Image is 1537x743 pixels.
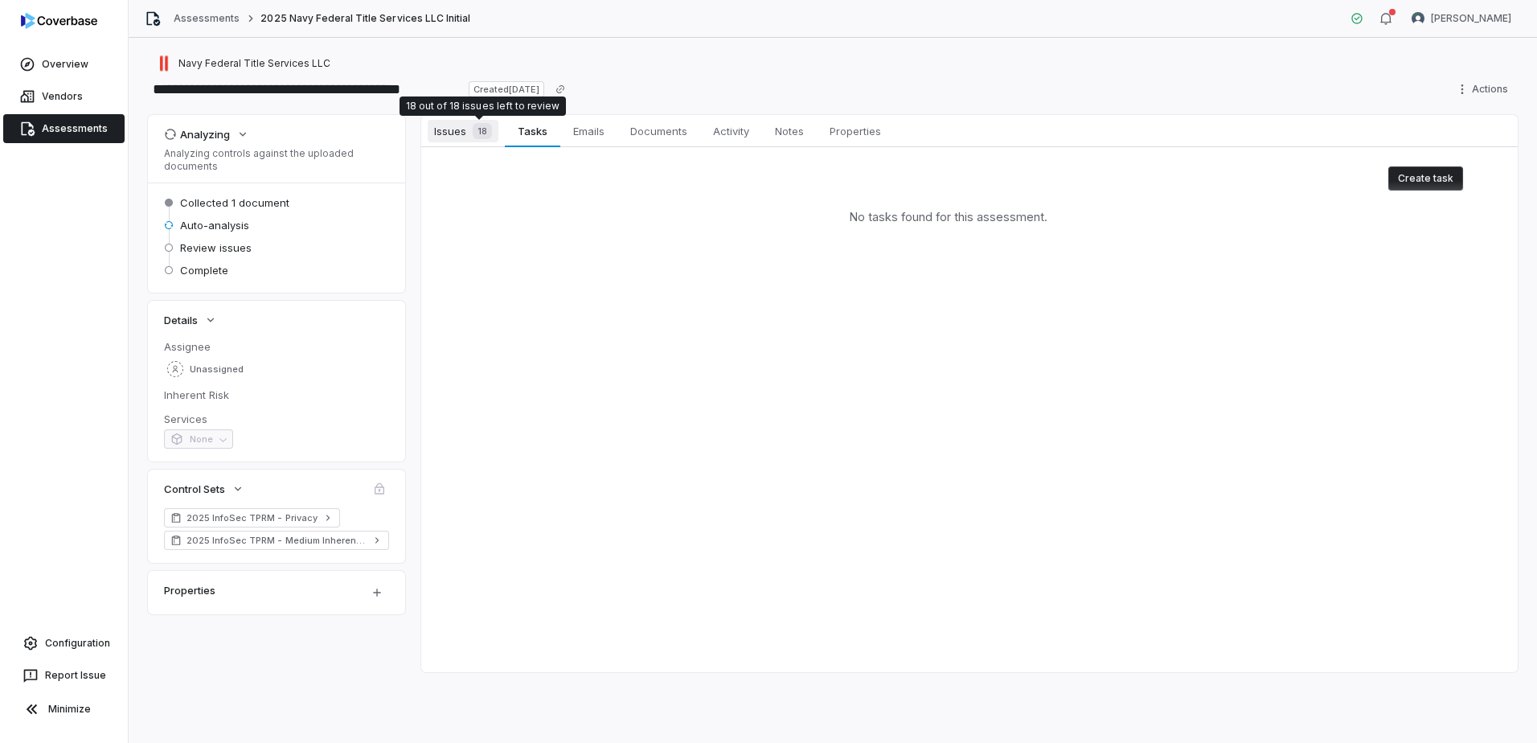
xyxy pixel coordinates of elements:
[159,120,254,149] button: Analyzing
[178,57,330,70] span: Navy Federal Title Services LLC
[406,100,559,113] div: 18 out of 18 issues left to review
[1412,12,1424,25] img: Jonathan Wann avatar
[768,121,810,142] span: Notes
[823,121,887,142] span: Properties
[180,263,228,277] span: Complete
[1451,77,1518,101] button: Actions
[180,240,252,255] span: Review issues
[186,534,367,547] span: 2025 InfoSec TPRM - Medium Inherent Risk (SOC 2 Supported)
[164,508,340,527] a: 2025 InfoSec TPRM - Privacy
[45,637,110,650] span: Configuration
[707,121,756,142] span: Activity
[164,339,389,354] dt: Assignee
[850,208,1047,225] div: No tasks found for this assessment.
[6,629,121,658] a: Configuration
[1431,12,1511,25] span: [PERSON_NAME]
[42,90,83,103] span: Vendors
[567,121,611,142] span: Emails
[159,306,222,335] button: Details
[159,474,249,503] button: Control Sets
[190,363,244,376] span: Unassigned
[1402,6,1521,31] button: Jonathan Wann avatar[PERSON_NAME]
[186,511,318,524] span: 2025 InfoSec TPRM - Privacy
[428,120,498,142] span: Issues
[260,12,470,25] span: 2025 Navy Federal Title Services LLC Initial
[469,81,544,97] span: Created [DATE]
[6,693,121,725] button: Minimize
[164,388,389,402] dt: Inherent Risk
[164,482,225,496] span: Control Sets
[546,75,575,104] button: Copy link
[3,114,125,143] a: Assessments
[3,82,125,111] a: Vendors
[164,127,230,142] div: Analyzing
[6,661,121,690] button: Report Issue
[174,12,240,25] a: Assessments
[180,218,249,232] span: Auto-analysis
[164,412,389,426] dt: Services
[48,703,91,716] span: Minimize
[164,147,389,173] p: Analyzing controls against the uploaded documents
[42,58,88,71] span: Overview
[180,195,289,210] span: Collected 1 document
[45,669,106,682] span: Report Issue
[473,123,492,139] span: 18
[3,50,125,79] a: Overview
[42,122,108,135] span: Assessments
[511,121,553,142] span: Tasks
[624,121,694,142] span: Documents
[1388,166,1463,191] button: Create task
[164,531,389,550] a: 2025 InfoSec TPRM - Medium Inherent Risk (SOC 2 Supported)
[151,49,335,78] button: https://navyfederaltitle.org/Navy Federal Title Services LLC
[164,313,198,327] span: Details
[21,13,97,29] img: logo-D7KZi-bG.svg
